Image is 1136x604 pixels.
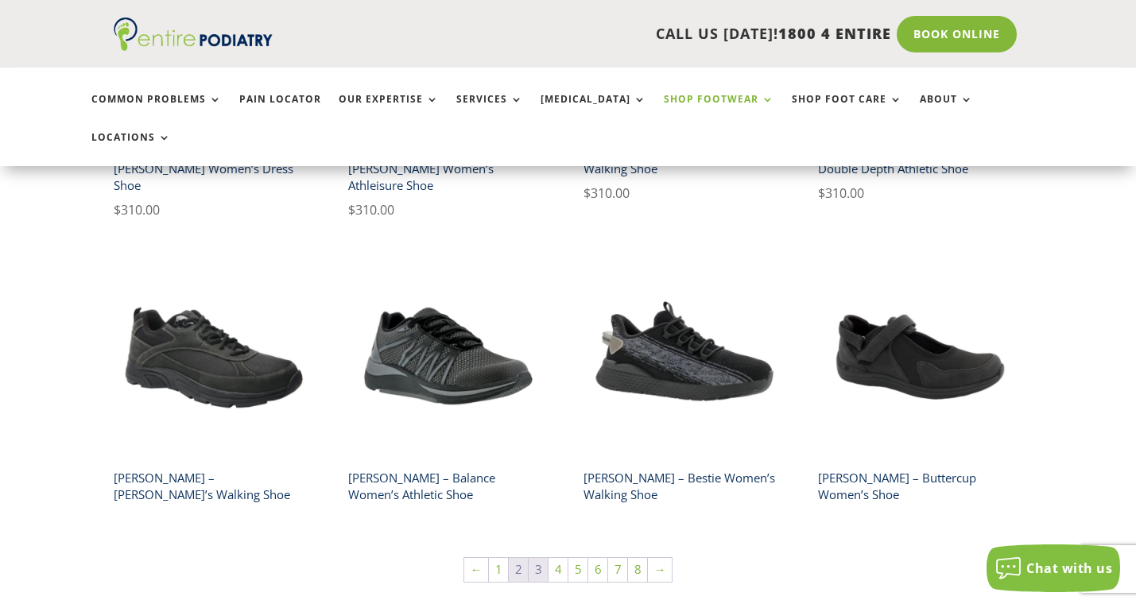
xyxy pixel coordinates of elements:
a: aaron drew shoe black mens walking shoe entire podiatry[PERSON_NAME] – [PERSON_NAME]’s Walking Shoe [114,256,314,509]
a: Page 8 [628,558,647,582]
a: Page 5 [568,558,587,582]
img: logo (1) [114,17,273,51]
a: Common Problems [91,94,222,128]
a: → [648,558,672,582]
a: About [920,94,973,128]
a: Page 6 [588,558,607,582]
a: Services [456,94,523,128]
a: Our Expertise [339,94,439,128]
a: Book Online [897,16,1017,52]
a: Pain Locator [239,94,321,128]
h2: [PERSON_NAME] – Balance Women’s Athletic Shoe [348,463,549,509]
a: Page 3 [529,558,548,582]
a: Entire Podiatry [114,38,273,54]
bdi: 310.00 [584,184,630,202]
img: aaron drew shoe black mens walking shoe entire podiatry [114,256,314,456]
span: $ [114,201,121,219]
nav: Product Pagination [114,556,1022,590]
bdi: 310.00 [114,201,160,219]
a: Page 4 [549,558,568,582]
h2: Dr [PERSON_NAME] – [PERSON_NAME] Women’s Dress Shoe [114,137,314,199]
span: Chat with us [1026,559,1112,577]
h2: [PERSON_NAME] – [PERSON_NAME]’s Walking Shoe [114,463,314,509]
img: buttercup drew shoe black casual shoe entire podiatry [818,256,1018,456]
bdi: 310.00 [348,201,394,219]
span: $ [818,184,825,202]
a: ← [464,558,488,582]
a: balance drew shoe black athletic shoe entire podiatry[PERSON_NAME] – Balance Women’s Athletic Shoe [348,256,549,509]
span: 1800 4 ENTIRE [778,24,891,43]
a: Page 1 [489,558,508,582]
span: $ [584,184,591,202]
bdi: 310.00 [818,184,864,202]
h2: Dr [PERSON_NAME] – [PERSON_NAME] Women’s Athleisure Shoe [348,137,549,199]
img: bestie drew shoe athletic walking shoe entire podiatry [584,256,784,456]
a: Page 7 [608,558,627,582]
span: Page 2 [509,558,528,582]
a: bestie drew shoe athletic walking shoe entire podiatry[PERSON_NAME] – Bestie Women’s Walking Shoe [584,256,784,509]
a: Shop Foot Care [792,94,902,128]
a: Shop Footwear [664,94,774,128]
p: CALL US [DATE]! [322,24,891,45]
span: $ [348,201,355,219]
a: buttercup drew shoe black casual shoe entire podiatry[PERSON_NAME] – Buttercup Women’s Shoe [818,256,1018,509]
h2: [PERSON_NAME] – Bestie Women’s Walking Shoe [584,463,784,509]
a: [MEDICAL_DATA] [541,94,646,128]
img: balance drew shoe black athletic shoe entire podiatry [348,256,549,456]
button: Chat with us [987,544,1120,592]
a: Locations [91,132,171,166]
h2: [PERSON_NAME] – Buttercup Women’s Shoe [818,463,1018,509]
